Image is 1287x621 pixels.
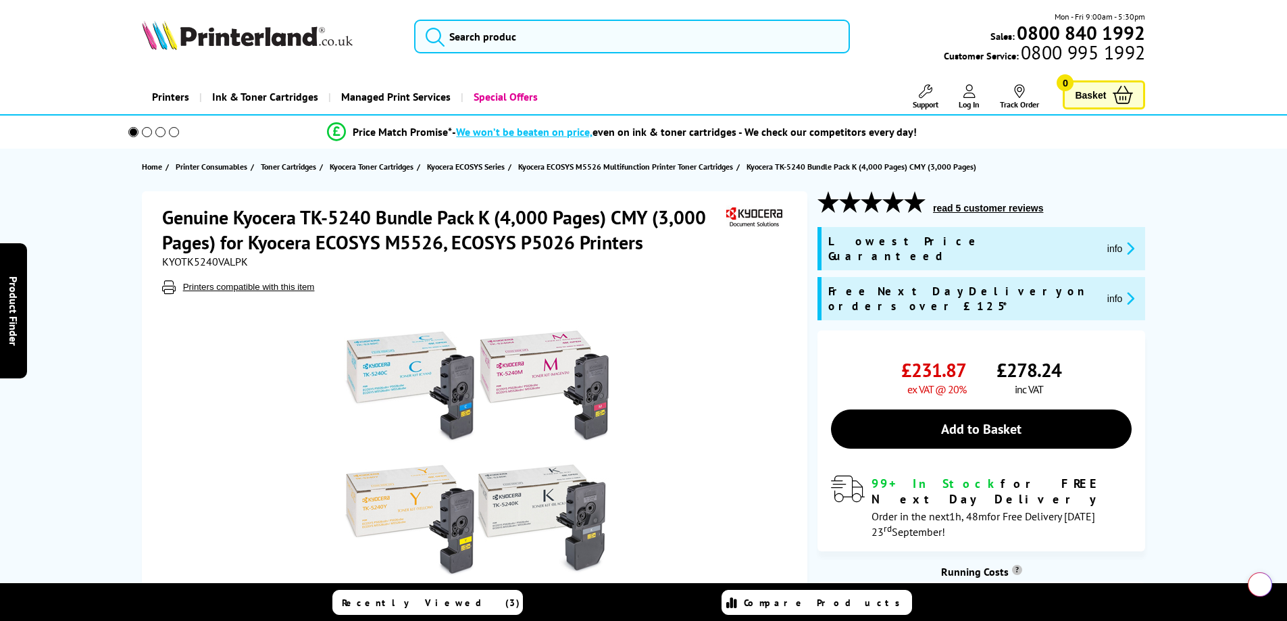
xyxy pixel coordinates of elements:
img: Printerland Logo [142,20,353,50]
span: Sales: [990,30,1015,43]
a: Printerland Logo [142,20,398,53]
button: read 5 customer reviews [929,202,1047,214]
a: Recently Viewed (3) [332,590,523,615]
span: Support [913,99,938,109]
span: Printer Consumables [176,159,247,174]
a: Support [913,84,938,109]
span: Basket [1075,86,1106,104]
span: Log In [959,99,980,109]
span: ex VAT @ 20% [907,382,966,396]
a: Basket 0 [1063,80,1145,109]
span: Free Next Day Delivery on orders over £125* [828,284,1096,314]
span: Recently Viewed (3) [342,597,520,609]
a: Track Order [1000,84,1039,109]
div: modal_delivery [831,476,1132,538]
a: Kyocera ECOSYS M5526 Multifunction Printer Toner Cartridges [518,159,736,174]
a: Log In [959,84,980,109]
span: Kyocera Toner Cartridges [330,159,413,174]
span: inc VAT [1015,382,1043,396]
sup: Cost per page [1012,565,1022,575]
div: Running Costs [817,565,1145,578]
img: Kyocera TK-5240 Bundle Pack K (4,000 Pages) CMY (3,000 Pages) [344,321,609,586]
span: 0 [1057,74,1074,91]
li: modal_Promise [110,120,1135,144]
a: Printer Consumables [176,159,251,174]
span: Kyocera ECOSYS Series [427,159,505,174]
span: KYOTK5240VALPK [162,255,248,268]
a: Add to Basket [831,409,1132,449]
span: £231.87 [901,357,966,382]
span: 0800 995 1992 [1019,46,1145,59]
a: Toner Cartridges [261,159,320,174]
div: for FREE Next Day Delivery [872,476,1132,507]
a: Kyocera Toner Cartridges [330,159,417,174]
a: Managed Print Services [328,80,461,114]
span: £278.24 [996,357,1061,382]
span: Kyocera TK-5240 Bundle Pack K (4,000 Pages) CMY (3,000 Pages) [747,159,976,174]
img: Kyocera [723,205,785,230]
span: Ink & Toner Cartridges [212,80,318,114]
a: Ink & Toner Cartridges [199,80,328,114]
input: Search produc [414,20,850,53]
span: 1h, 48m [949,510,987,523]
span: Lowest Price Guaranteed [828,234,1096,264]
b: 0800 840 1992 [1017,20,1145,45]
span: Order in the next for Free Delivery [DATE] 23 September! [872,510,1095,539]
a: Special Offers [461,80,548,114]
a: Printers [142,80,199,114]
span: We won’t be beaten on price, [456,125,592,139]
a: Home [142,159,166,174]
button: Printers compatible with this item [179,281,319,293]
sup: rd [884,522,892,535]
h1: Genuine Kyocera TK-5240 Bundle Pack K (4,000 Pages) CMY (3,000 Pages) for Kyocera ECOSYS M5526, E... [162,205,723,255]
button: promo-description [1103,291,1139,306]
a: Compare Products [722,590,912,615]
span: Home [142,159,162,174]
span: Compare Products [744,597,907,609]
button: promo-description [1103,241,1139,256]
a: 0800 840 1992 [1015,26,1145,39]
div: - even on ink & toner cartridges - We check our competitors every day! [452,125,917,139]
span: Toner Cartridges [261,159,316,174]
span: Customer Service: [944,46,1145,62]
span: 99+ In Stock [872,476,1001,491]
span: Mon - Fri 9:00am - 5:30pm [1055,10,1145,23]
a: Kyocera ECOSYS Series [427,159,508,174]
span: Product Finder [7,276,20,345]
span: Price Match Promise* [353,125,452,139]
a: Kyocera TK-5240 Bundle Pack K (4,000 Pages) CMY (3,000 Pages) [747,159,980,174]
span: Kyocera ECOSYS M5526 Multifunction Printer Toner Cartridges [518,159,733,174]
